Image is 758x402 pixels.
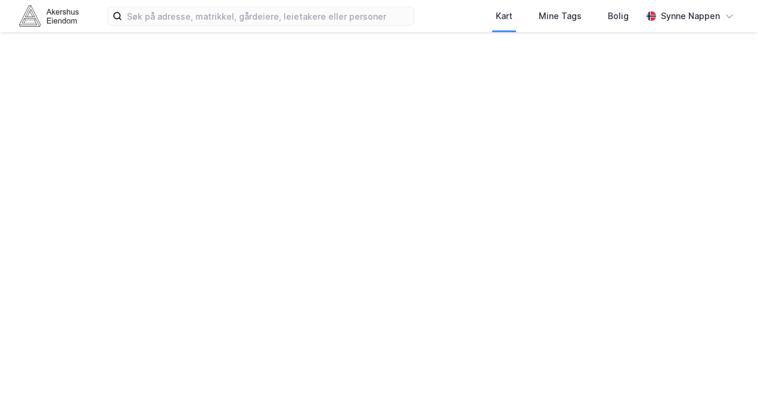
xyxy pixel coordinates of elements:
div: Synne Nappen [661,9,720,23]
div: Bolig [608,9,629,23]
iframe: Chat Widget [698,345,758,402]
div: Kart [496,9,512,23]
div: Mine Tags [539,9,582,23]
img: akershus-eiendom-logo.9091f326c980b4bce74ccdd9f866810c.svg [19,5,79,26]
input: Søk på adresse, matrikkel, gårdeiere, leietakere eller personer [122,7,414,25]
div: Kontrollprogram for chat [698,345,758,402]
